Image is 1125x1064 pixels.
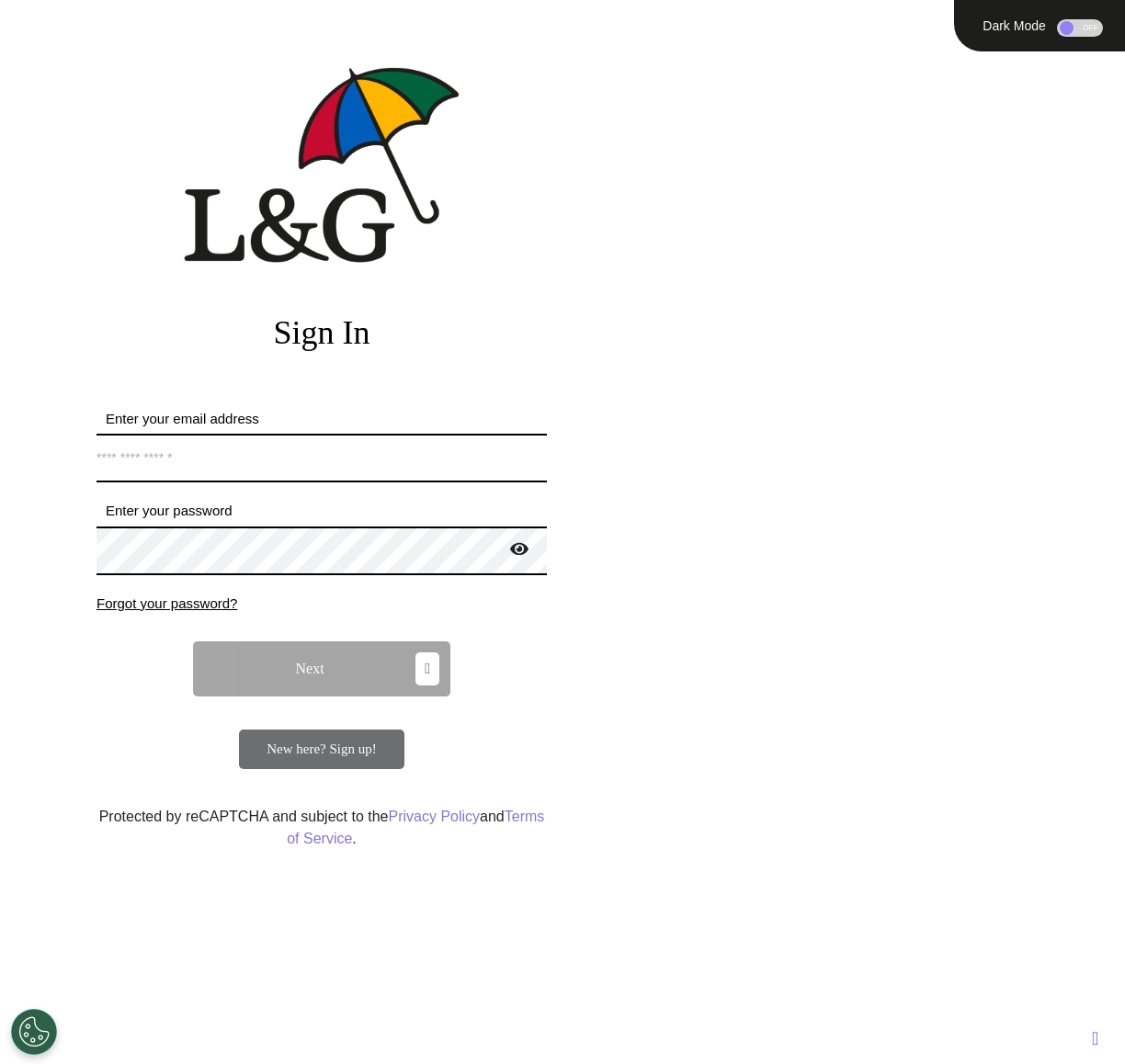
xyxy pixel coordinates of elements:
[11,1009,57,1055] button: Open Preferences
[287,809,544,846] a: Terms of Service
[97,806,547,850] div: Protected by reCAPTCHA and subject to the and .
[1057,19,1103,37] div: OFF
[976,19,1052,32] div: Dark Mode
[97,501,547,522] label: Enter your password
[97,595,237,611] span: Forgot your password?
[680,53,1125,107] div: ENGAGE.
[388,809,480,824] a: Privacy Policy
[296,662,324,676] span: Next
[267,741,377,756] span: New here? Sign up!
[680,107,1125,160] div: EMPOWER.
[97,409,547,430] label: Enter your email address
[97,313,547,353] h2: Sign In
[680,160,1125,213] div: TRANSFORM.
[184,67,460,263] img: company logo
[193,641,450,696] button: Next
